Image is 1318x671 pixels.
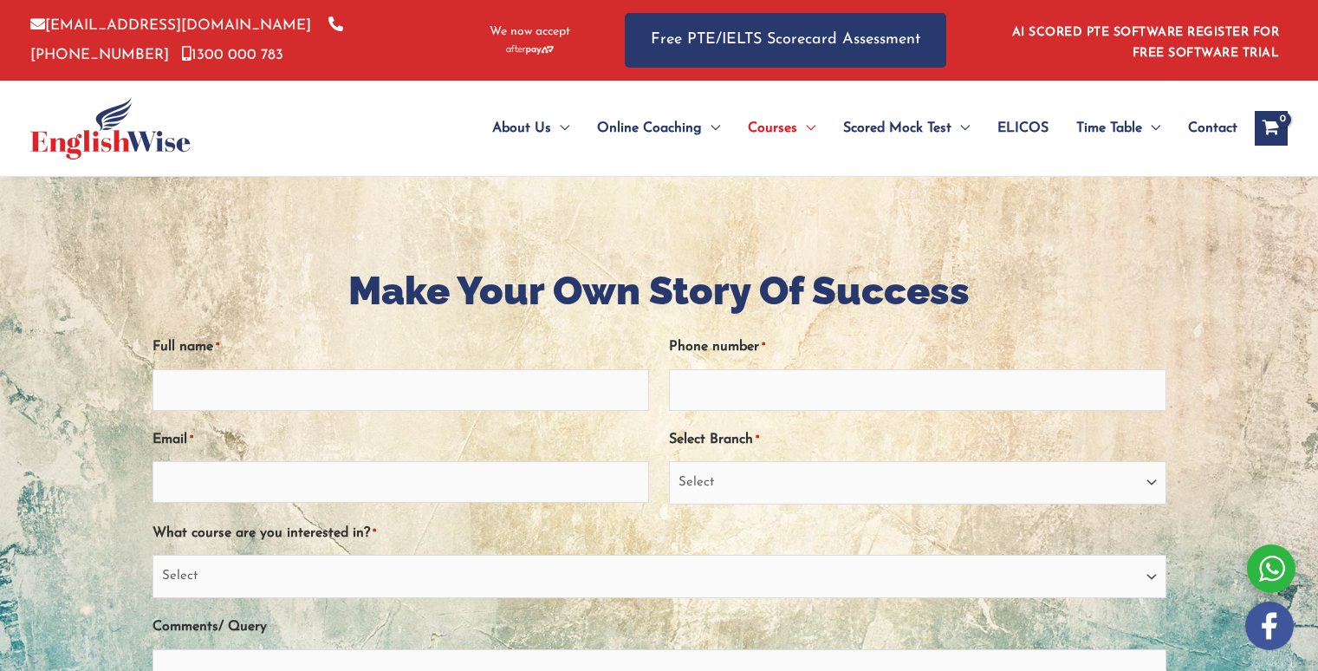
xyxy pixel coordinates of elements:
a: View Shopping Cart, empty [1255,111,1288,146]
span: Menu Toggle [1142,98,1160,159]
label: Full name [153,333,219,362]
img: cropped-ew-logo [30,97,191,160]
a: About UsMenu Toggle [478,98,583,159]
label: Select Branch [669,426,759,454]
span: Contact [1188,98,1237,159]
label: What course are you interested in? [153,519,376,548]
span: Menu Toggle [951,98,970,159]
a: Time TableMenu Toggle [1062,98,1174,159]
nav: Site Navigation: Main Menu [451,98,1237,159]
span: Menu Toggle [797,98,815,159]
label: Comments/ Query [153,613,267,642]
span: ELICOS [997,98,1049,159]
a: 1300 000 783 [182,48,283,62]
a: [EMAIL_ADDRESS][DOMAIN_NAME] [30,18,311,33]
a: Contact [1174,98,1237,159]
a: Scored Mock TestMenu Toggle [829,98,984,159]
label: Phone number [669,333,765,362]
span: Courses [748,98,797,159]
a: [PHONE_NUMBER] [30,18,343,62]
img: Afterpay-Logo [506,45,554,55]
label: Email [153,426,193,454]
span: Online Coaching [597,98,702,159]
aside: Header Widget 1 [1002,12,1288,68]
span: Scored Mock Test [843,98,951,159]
span: Menu Toggle [702,98,720,159]
a: AI SCORED PTE SOFTWARE REGISTER FOR FREE SOFTWARE TRIAL [1012,26,1280,60]
img: white-facebook.png [1245,602,1294,650]
span: Menu Toggle [551,98,569,159]
a: Free PTE/IELTS Scorecard Assessment [625,13,946,68]
h1: Make Your Own Story Of Success [153,264,1166,318]
a: Online CoachingMenu Toggle [583,98,734,159]
span: We now accept [490,23,570,41]
a: CoursesMenu Toggle [734,98,829,159]
a: ELICOS [984,98,1062,159]
span: Time Table [1076,98,1142,159]
span: About Us [492,98,551,159]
